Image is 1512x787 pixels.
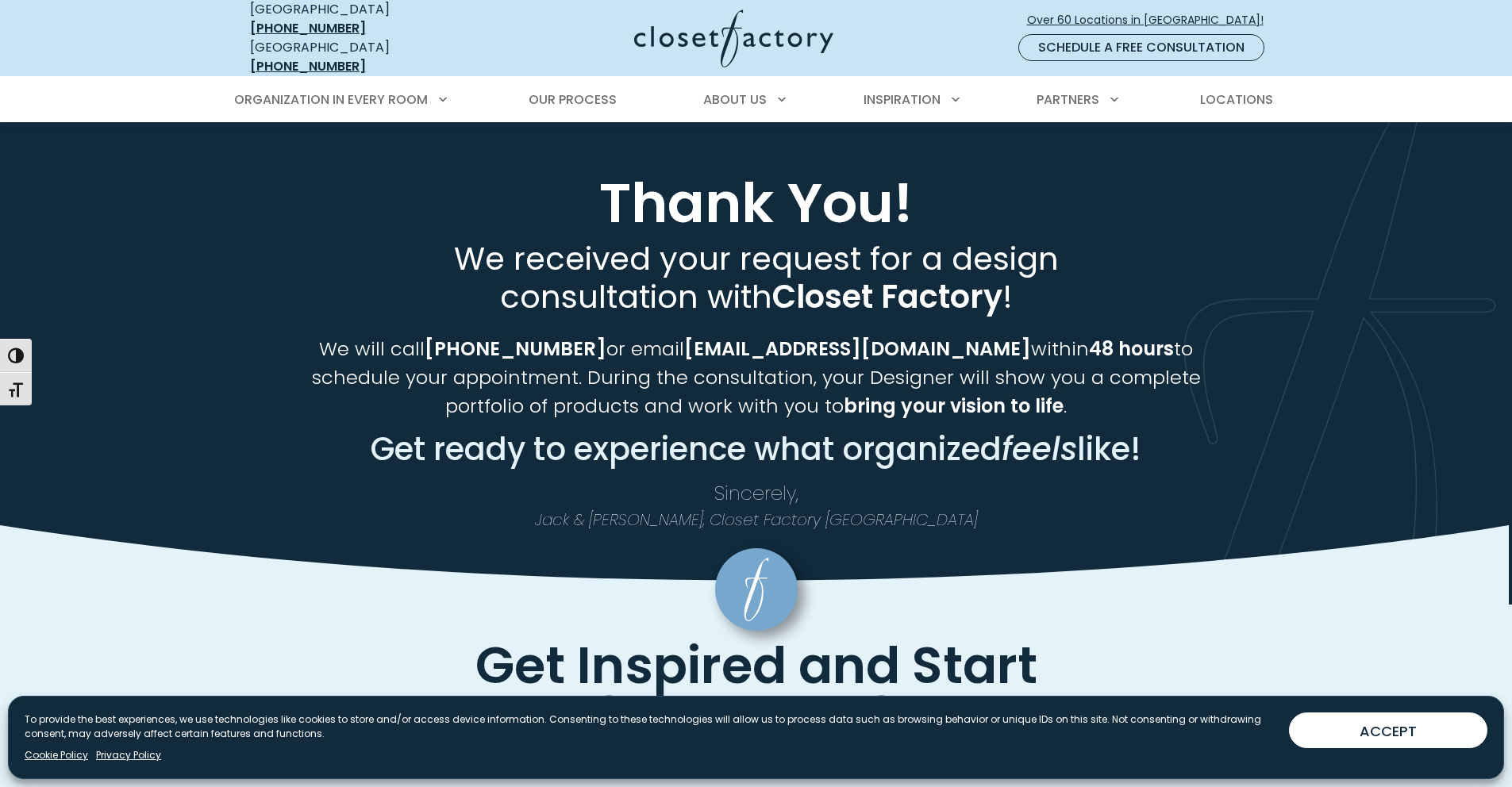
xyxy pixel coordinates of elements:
[1002,427,1077,471] em: feels
[475,630,1037,701] span: Get Inspired and Start
[772,274,1002,319] strong: Closet Factory
[1026,6,1277,34] a: Over 60 Locations in [GEOGRAPHIC_DATA]!
[247,173,1266,233] h1: Thank You!
[714,480,798,506] span: Sincerely,
[1089,336,1174,362] strong: 48 hours
[25,712,1276,741] p: To provide the best experiences, we use technologies like cookies to store and/or access device i...
[25,748,88,762] a: Cookie Policy
[250,19,366,37] a: [PHONE_NUMBER]
[1018,34,1264,61] a: Schedule a Free Consultation
[844,393,1064,419] strong: bring your vision to life
[1037,90,1099,109] span: Partners
[425,336,606,362] strong: [PHONE_NUMBER]
[96,748,161,762] a: Privacy Policy
[864,90,941,109] span: Inspiration
[454,236,1059,319] span: We received your request for a design consultation with !
[684,336,1031,362] strong: [EMAIL_ADDRESS][DOMAIN_NAME]
[312,336,1201,419] span: We will call or email within to schedule your appointment. During the consultation, your Designer...
[535,509,978,531] em: Jack & [PERSON_NAME], Closet Factory [GEOGRAPHIC_DATA]
[1200,90,1273,109] span: Locations
[703,90,767,109] span: About Us
[1027,12,1276,29] span: Over 60 Locations in [GEOGRAPHIC_DATA]!
[1289,712,1487,748] button: ACCEPT
[634,10,833,67] img: Closet Factory Logo
[234,90,428,109] span: Organization in Every Room
[371,427,1141,471] span: Get ready to experience what organized like!
[250,57,366,75] a: [PHONE_NUMBER]
[250,38,480,76] div: [GEOGRAPHIC_DATA]
[575,666,938,758] span: Dreaming Big
[223,78,1290,122] nav: Primary Menu
[529,90,617,109] span: Our Process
